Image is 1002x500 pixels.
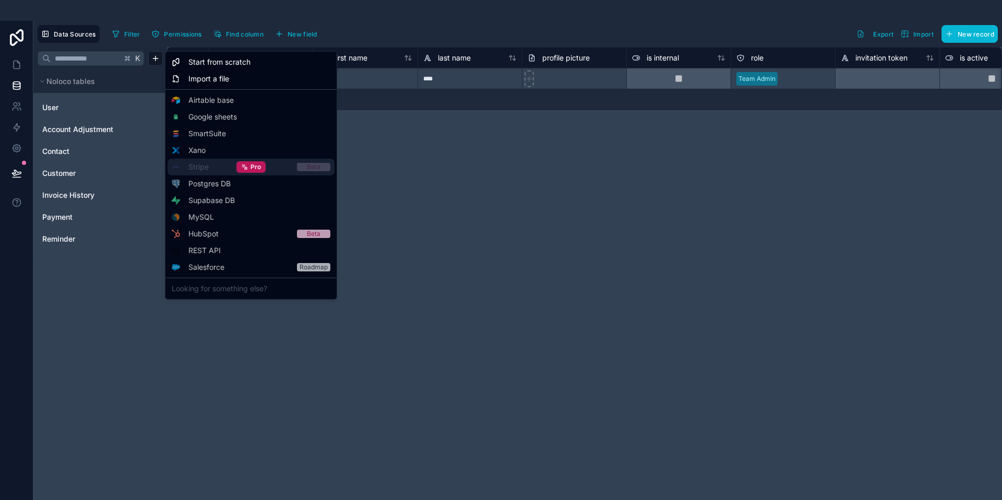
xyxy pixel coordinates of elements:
[188,74,229,84] span: Import a file
[188,95,234,105] span: Airtable base
[188,112,237,122] span: Google sheets
[172,213,180,221] img: MySQL logo
[307,230,320,238] div: Beta
[172,129,180,138] img: SmartSuite
[188,57,250,67] span: Start from scratch
[168,280,335,297] div: Looking for something else?
[188,178,231,189] span: Postgres DB
[188,145,206,156] span: Xano
[172,146,180,154] img: Xano logo
[172,264,180,270] img: Salesforce
[188,229,219,239] span: HubSpot
[172,230,180,238] img: HubSpot logo
[300,263,328,271] div: Roadmap
[172,96,180,104] img: Airtable logo
[172,196,180,205] img: Supabase logo
[188,212,214,222] span: MySQL
[188,262,224,272] span: Salesforce
[188,195,235,206] span: Supabase DB
[250,163,261,171] span: Pro
[172,246,180,255] img: API icon
[172,114,180,120] img: Google sheets logo
[188,128,226,139] span: SmartSuite
[172,180,180,188] img: Postgres logo
[188,245,221,256] span: REST API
